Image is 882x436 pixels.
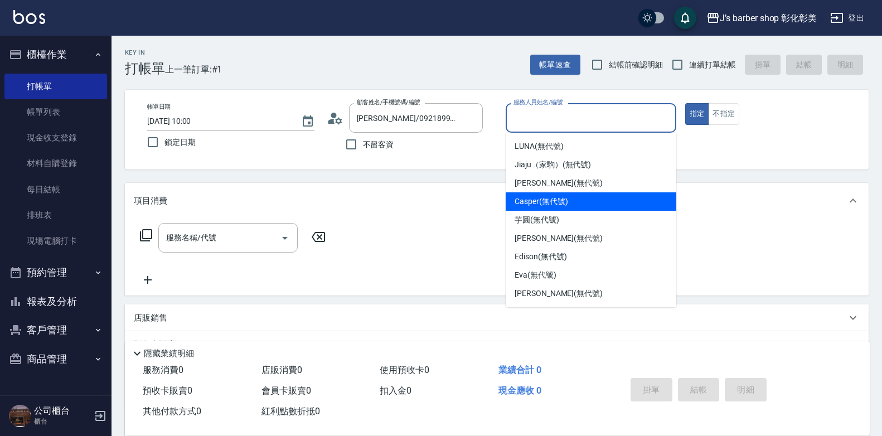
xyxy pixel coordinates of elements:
button: 客戶管理 [4,316,107,345]
span: Edison (無代號) [515,251,566,263]
p: 店販銷售 [134,312,167,324]
span: 連續打單結帳 [689,59,736,71]
label: 帳單日期 [147,103,171,111]
label: 顧客姓名/手機號碼/編號 [357,98,420,106]
span: 扣入金 0 [380,385,411,396]
button: 不指定 [708,103,739,125]
span: 芋圓 (無代號) [515,214,559,226]
span: Jiaju（家駒） (無代號) [515,159,591,171]
span: [PERSON_NAME] (無代號) [515,177,603,189]
a: 排班表 [4,202,107,228]
div: 預收卡販賣 [125,331,869,358]
button: Open [276,229,294,247]
div: 店販銷售 [125,304,869,331]
img: Person [9,405,31,427]
button: 登出 [826,8,869,28]
div: J’s barber shop 彰化彰美 [720,11,817,25]
a: 現金收支登錄 [4,125,107,151]
p: 隱藏業績明細 [144,348,194,360]
span: 結帳前確認明細 [609,59,663,71]
a: 每日結帳 [4,177,107,202]
span: 預收卡販賣 0 [143,385,192,396]
label: 服務人員姓名/編號 [513,98,563,106]
button: J’s barber shop 彰化彰美 [702,7,821,30]
span: Casper (無代號) [515,196,568,207]
h5: 公司櫃台 [34,405,91,416]
span: 現金應收 0 [498,385,541,396]
h3: 打帳單 [125,61,165,76]
button: 櫃檯作業 [4,40,107,69]
span: [PERSON_NAME] (無代號) [515,232,603,244]
span: LUNA (無代號) [515,141,564,152]
button: save [674,7,696,29]
span: 不留客資 [363,139,394,151]
span: 會員卡販賣 0 [261,385,311,396]
h2: Key In [125,49,165,56]
span: 業績合計 0 [498,365,541,375]
p: 櫃台 [34,416,91,427]
p: 預收卡販賣 [134,339,176,351]
span: Eva (無代號) [515,269,556,281]
button: 預約管理 [4,258,107,287]
img: Logo [13,10,45,24]
a: 打帳單 [4,74,107,99]
button: 報表及分析 [4,287,107,316]
span: 店販消費 0 [261,365,302,375]
button: 指定 [685,103,709,125]
span: 其他付款方式 0 [143,406,201,416]
a: 帳單列表 [4,99,107,125]
span: 上一筆訂單:#1 [165,62,222,76]
button: Choose date, selected date is 2025-09-06 [294,108,321,135]
span: 鎖定日期 [164,137,196,148]
span: [PERSON_NAME] (無代號) [515,288,603,299]
a: 現場電腦打卡 [4,228,107,254]
p: 項目消費 [134,195,167,207]
span: 使用預收卡 0 [380,365,429,375]
a: 材料自購登錄 [4,151,107,176]
span: 紅利點數折抵 0 [261,406,320,416]
button: 商品管理 [4,345,107,374]
span: 服務消費 0 [143,365,183,375]
input: YYYY/MM/DD hh:mm [147,112,290,130]
div: 項目消費 [125,183,869,219]
button: 帳單速查 [530,55,580,75]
